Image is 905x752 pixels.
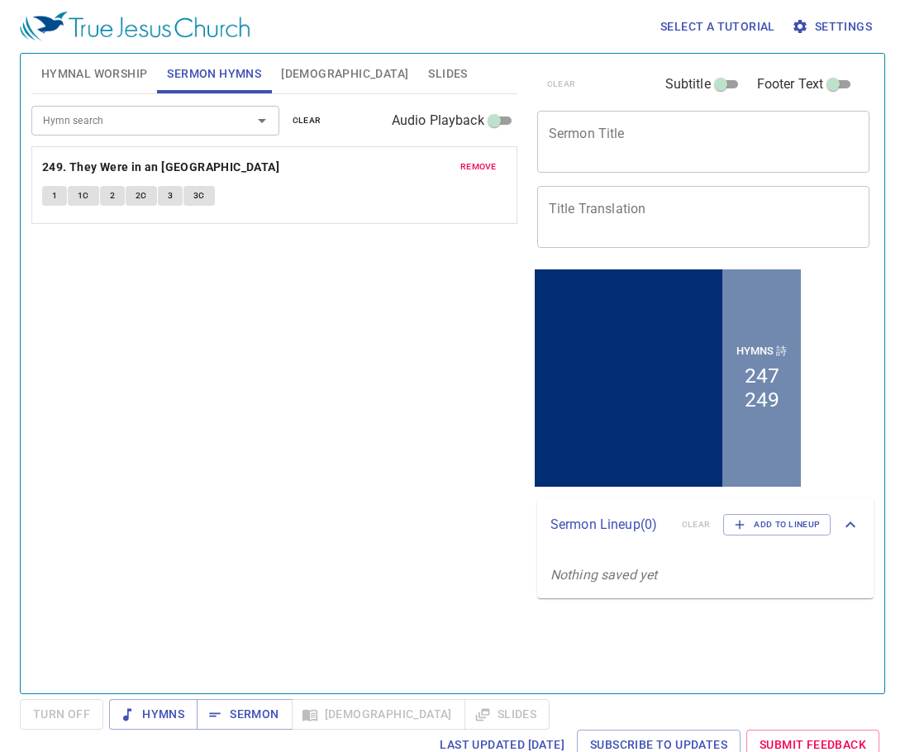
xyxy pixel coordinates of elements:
[550,515,669,535] p: Sermon Lineup ( 0 )
[428,64,467,84] span: Slides
[136,188,147,203] span: 2C
[392,111,484,131] span: Audio Playback
[158,186,183,206] button: 3
[168,188,173,203] span: 3
[723,514,831,535] button: Add to Lineup
[78,188,89,203] span: 1C
[531,265,805,491] iframe: from-child
[197,699,292,730] button: Sermon
[193,188,205,203] span: 3C
[665,74,711,94] span: Subtitle
[109,699,198,730] button: Hymns
[110,188,115,203] span: 2
[281,64,408,84] span: [DEMOGRAPHIC_DATA]
[788,12,879,42] button: Settings
[537,497,874,552] div: Sermon Lineup(0)clearAdd to Lineup
[42,186,67,206] button: 1
[20,12,250,41] img: True Jesus Church
[550,567,658,583] i: Nothing saved yet
[42,157,279,178] b: 249. They Were in an [GEOGRAPHIC_DATA]
[757,74,824,94] span: Footer Text
[100,186,125,206] button: 2
[460,159,497,174] span: remove
[293,113,322,128] span: clear
[42,157,283,178] button: 249. They Were in an [GEOGRAPHIC_DATA]
[167,64,261,84] span: Sermon Hymns
[122,704,184,725] span: Hymns
[795,17,872,37] span: Settings
[450,157,507,177] button: remove
[210,704,279,725] span: Sermon
[654,12,782,42] button: Select a tutorial
[41,64,148,84] span: Hymnal Worship
[660,17,775,37] span: Select a tutorial
[68,186,99,206] button: 1C
[734,517,820,532] span: Add to Lineup
[126,186,157,206] button: 2C
[283,111,331,131] button: clear
[250,109,274,132] button: Open
[183,186,215,206] button: 3C
[52,188,57,203] span: 1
